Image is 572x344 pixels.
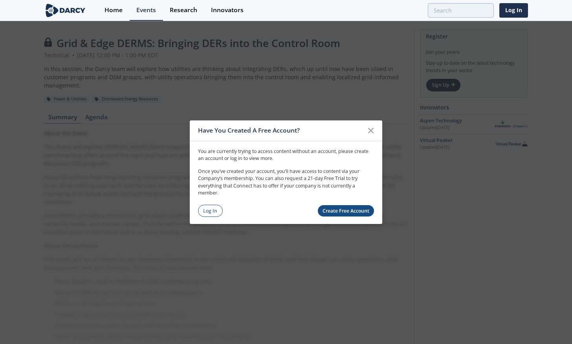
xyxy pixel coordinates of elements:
[499,3,528,18] a: Log In
[198,205,223,217] a: Log In
[198,168,374,197] p: Once you’ve created your account, you’ll have access to content via your Company’s membership. Yo...
[428,3,494,18] input: Advanced Search
[104,7,123,13] div: Home
[198,148,374,162] p: You are currently trying to access content without an account, please create an account or log in...
[198,123,363,138] div: Have You Created A Free Account?
[44,4,87,17] img: logo-wide.svg
[170,7,197,13] div: Research
[318,205,374,217] a: Create Free Account
[211,7,244,13] div: Innovators
[136,7,156,13] div: Events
